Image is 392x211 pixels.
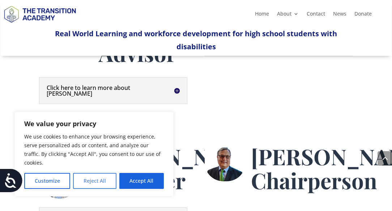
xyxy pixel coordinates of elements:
[24,132,164,167] p: We use cookies to enhance your browsing experience, serve personalized ads or content, and analyz...
[354,11,372,19] a: Donate
[1,1,79,27] img: TTA Brand_TTA Primary Logo_Horizontal_Light BG
[119,173,164,189] button: Accept All
[85,142,269,195] span: [PERSON_NAME], Treasurer
[73,173,116,189] button: Reject All
[277,11,299,19] a: About
[47,85,180,96] h5: Click here to learn more about [PERSON_NAME]
[333,11,346,19] a: News
[55,29,337,51] span: Real World Learning and workforce development for high school students with disabilities
[1,21,79,28] a: Logo-Noticias
[24,173,70,189] button: Customize
[255,11,269,19] a: Home
[24,119,164,128] p: We value your privacy
[307,11,325,19] a: Contact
